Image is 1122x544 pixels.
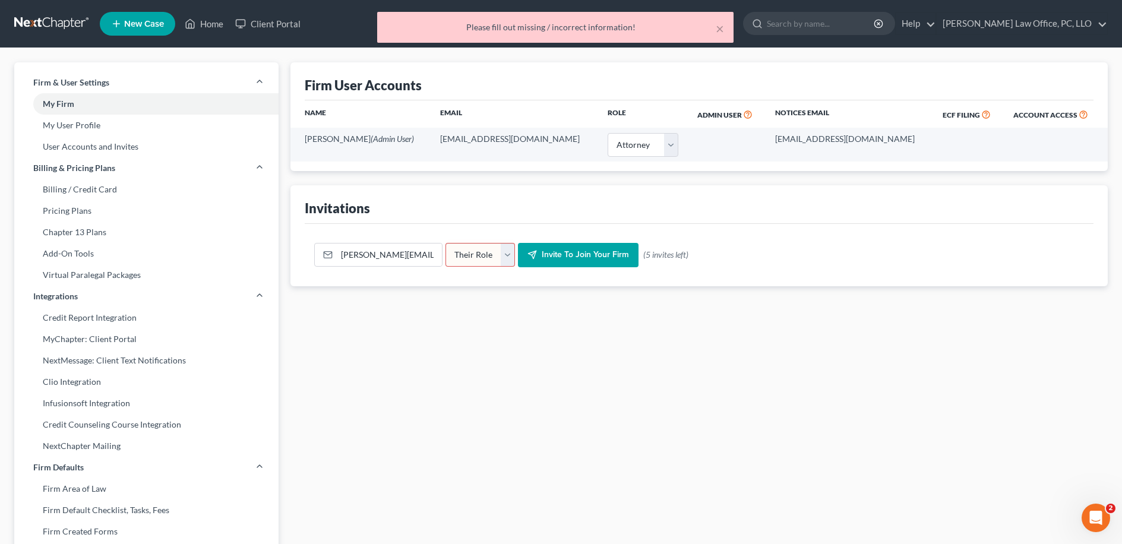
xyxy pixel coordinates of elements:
th: Notices Email [766,100,933,128]
span: (5 invites left) [643,249,688,261]
a: Clio Integration [14,371,279,393]
span: Admin User [697,110,742,119]
a: MyChapter: Client Portal [14,328,279,350]
a: Firm Area of Law [14,478,279,499]
a: NextChapter Mailing [14,435,279,457]
td: [EMAIL_ADDRESS][DOMAIN_NAME] [431,128,598,162]
a: Firm Default Checklist, Tasks, Fees [14,499,279,521]
span: Firm & User Settings [33,77,109,88]
th: Email [431,100,598,128]
div: Please fill out missing / incorrect information! [387,21,724,33]
th: Role [598,100,688,128]
a: Add-On Tools [14,243,279,264]
span: Firm Defaults [33,461,84,473]
a: Infusionsoft Integration [14,393,279,414]
a: NextMessage: Client Text Notifications [14,350,279,371]
th: Name [290,100,431,128]
a: Credit Counseling Course Integration [14,414,279,435]
a: User Accounts and Invites [14,136,279,157]
input: Email Address [337,243,442,266]
button: Invite to join your firm [518,243,639,268]
iframe: Intercom live chat [1082,504,1110,532]
a: Virtual Paralegal Packages [14,264,279,286]
span: Account Access [1013,110,1077,119]
a: Firm Defaults [14,457,279,478]
a: Billing & Pricing Plans [14,157,279,179]
span: 2 [1106,504,1115,513]
div: Invitations [305,200,370,217]
span: Invite to join your firm [542,250,629,260]
button: × [716,21,724,36]
a: Billing / Credit Card [14,179,279,200]
a: Credit Report Integration [14,307,279,328]
a: Chapter 13 Plans [14,222,279,243]
a: Firm Created Forms [14,521,279,542]
span: Integrations [33,290,78,302]
span: ECF Filing [943,110,980,119]
span: Billing & Pricing Plans [33,162,115,174]
a: Integrations [14,286,279,307]
a: Pricing Plans [14,200,279,222]
span: (Admin User) [371,134,414,144]
a: Firm & User Settings [14,72,279,93]
td: [PERSON_NAME] [290,128,431,162]
a: My Firm [14,93,279,115]
div: Firm User Accounts [305,77,422,94]
td: [EMAIL_ADDRESS][DOMAIN_NAME] [766,128,933,162]
a: My User Profile [14,115,279,136]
